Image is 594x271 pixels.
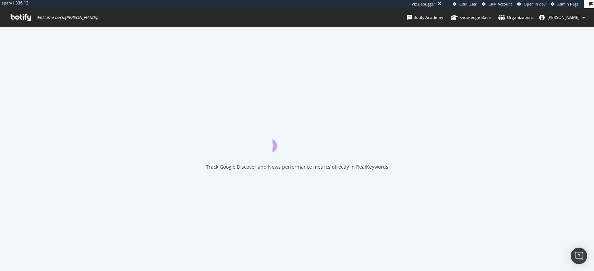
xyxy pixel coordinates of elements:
[571,248,587,264] div: Open Intercom Messenger
[412,1,436,7] div: Viz Debugger:
[407,8,443,27] a: Botify Academy
[547,14,580,20] span: Nathalie Geoffrin
[451,8,491,27] a: Knowledge Base
[36,15,98,20] span: Welcome back, [PERSON_NAME] !
[206,163,388,170] div: Track Google Discover and News performance metrics directly in RealKeywords
[498,8,534,27] a: Organizations
[524,1,546,7] span: Open in dev
[517,1,546,7] a: Open in dev
[407,14,443,21] div: Botify Academy
[498,14,534,21] div: Organizations
[551,1,579,7] a: Admin Page
[451,14,491,21] div: Knowledge Base
[453,1,477,7] a: CRM User
[534,12,591,23] button: [PERSON_NAME]
[488,1,512,7] span: CRM Account
[557,1,579,7] span: Admin Page
[272,128,322,153] div: animation
[459,1,477,7] span: CRM User
[482,1,512,7] a: CRM Account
